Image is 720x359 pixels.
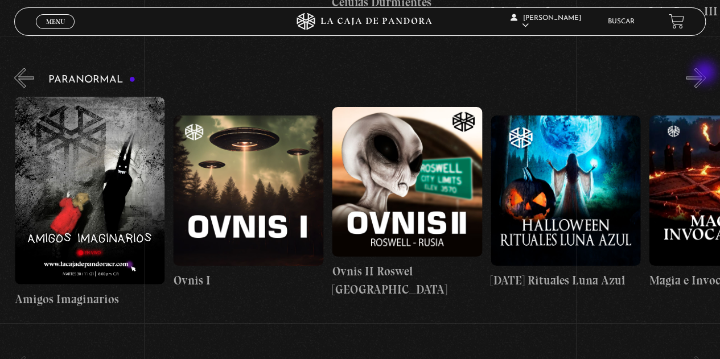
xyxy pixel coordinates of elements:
[491,271,641,289] h4: [DATE] Rituales Luna Azul
[332,262,482,298] h4: Ovnis II Roswel [GEOGRAPHIC_DATA]
[15,96,165,307] a: Amigos Imaginarios
[332,96,482,307] a: Ovnis II Roswel [GEOGRAPHIC_DATA]
[14,68,34,88] button: Previous
[173,271,323,289] h4: Ovnis I
[42,27,69,35] span: Cerrar
[511,15,581,29] span: [PERSON_NAME]
[173,96,323,307] a: Ovnis I
[491,96,641,307] a: [DATE] Rituales Luna Azul
[669,14,684,29] a: View your shopping cart
[686,68,706,88] button: Next
[15,290,165,308] h4: Amigos Imaginarios
[46,18,65,25] span: Menu
[48,74,135,85] h3: Paranormal
[608,18,635,25] a: Buscar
